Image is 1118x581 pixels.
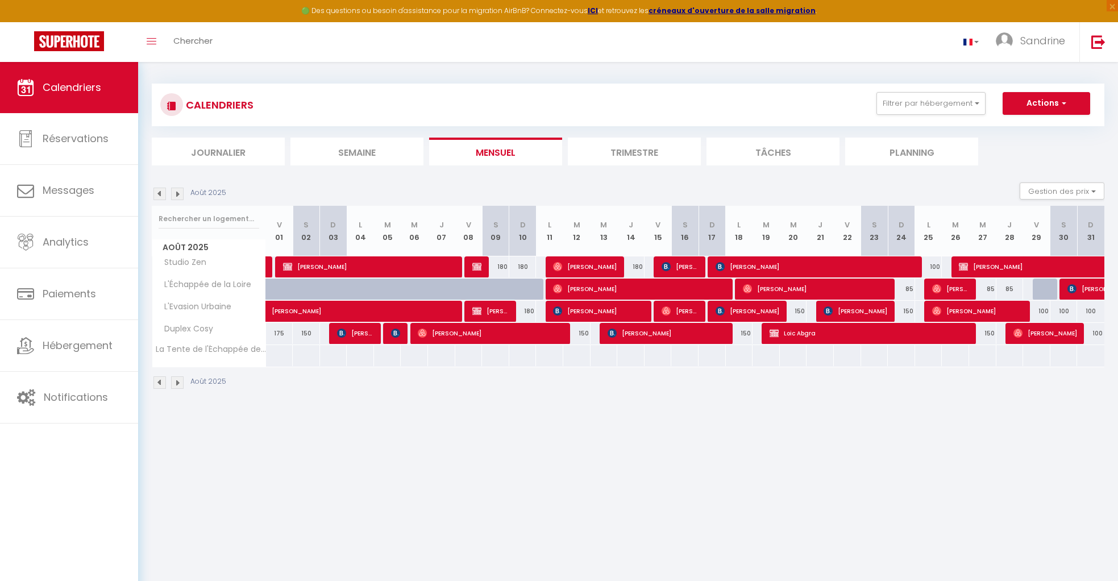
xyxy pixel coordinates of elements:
th: 20 [780,206,807,256]
abbr: S [304,219,309,230]
span: [PERSON_NAME] [391,322,400,344]
abbr: M [790,219,797,230]
button: Filtrer par hébergement [876,92,986,115]
span: [PERSON_NAME] [932,278,969,300]
th: 28 [996,206,1024,256]
th: 31 [1077,206,1104,256]
th: 02 [293,206,320,256]
span: [PERSON_NAME] [283,256,456,277]
th: 11 [536,206,563,256]
abbr: M [763,219,770,230]
span: Août 2025 [152,239,265,256]
a: créneaux d'ouverture de la salle migration [649,6,816,15]
th: 14 [617,206,645,256]
img: logout [1091,35,1105,49]
th: 09 [482,206,509,256]
div: 85 [996,279,1024,300]
th: 06 [401,206,428,256]
p: Août 2025 [190,188,226,198]
span: [PERSON_NAME] [932,300,1023,322]
span: [PERSON_NAME] [553,256,617,277]
span: Studio Zen [154,256,209,269]
span: [PERSON_NAME] [272,294,455,316]
span: [PERSON_NAME] [716,256,916,277]
div: 100 [915,256,942,277]
abbr: D [899,219,904,230]
span: [PERSON_NAME] [608,322,726,344]
th: 10 [509,206,537,256]
li: Trimestre [568,138,701,165]
div: 100 [1050,301,1078,322]
button: Ouvrir le widget de chat LiveChat [9,5,43,39]
span: Réservations [43,131,109,146]
span: [PERSON_NAME] [553,278,726,300]
img: Super Booking [34,31,104,51]
div: 150 [726,323,753,344]
li: Journalier [152,138,285,165]
div: 100 [1023,301,1050,322]
span: Notifications [44,390,108,404]
span: Chercher [173,35,213,47]
abbr: M [952,219,959,230]
th: 25 [915,206,942,256]
abbr: V [277,219,282,230]
th: 24 [888,206,915,256]
span: L'Échappée de la Loire [154,279,254,291]
th: 05 [374,206,401,256]
abbr: M [979,219,986,230]
abbr: S [683,219,688,230]
a: Chercher [165,22,221,62]
abbr: S [872,219,877,230]
div: 85 [969,279,996,300]
th: 04 [347,206,374,256]
th: 27 [969,206,996,256]
th: 22 [834,206,861,256]
abbr: J [439,219,444,230]
span: La Tente de l'Échappée de la Loire [154,345,268,354]
th: 30 [1050,206,1078,256]
th: 23 [861,206,888,256]
div: 85 [888,279,915,300]
span: Sandrine [1020,34,1065,48]
div: 180 [509,301,537,322]
span: [PERSON_NAME] [662,256,698,277]
span: [PERSON_NAME] [662,300,698,322]
span: [PERSON_NAME] [472,300,509,322]
th: 15 [645,206,672,256]
th: 01 [266,206,293,256]
div: 150 [888,301,915,322]
div: 175 [266,323,293,344]
abbr: L [548,219,551,230]
h3: CALENDRIERS [183,92,253,118]
abbr: V [466,219,471,230]
th: 16 [671,206,699,256]
img: ... [996,32,1013,49]
abbr: M [384,219,391,230]
abbr: D [1088,219,1094,230]
abbr: S [493,219,498,230]
div: 150 [293,323,320,344]
div: 150 [780,301,807,322]
th: 13 [591,206,618,256]
div: 100 [1077,301,1104,322]
div: 150 [563,323,591,344]
span: [PERSON_NAME] [1013,322,1077,344]
abbr: V [845,219,850,230]
abbr: V [1034,219,1039,230]
li: Planning [845,138,978,165]
abbr: L [359,219,362,230]
span: Calendriers [43,80,101,94]
span: Loic Abgra [770,322,970,344]
abbr: L [927,219,930,230]
span: [PERSON_NAME] [824,300,887,322]
span: [PERSON_NAME] Mouradian [337,322,373,344]
button: Actions [1003,92,1090,115]
abbr: M [573,219,580,230]
abbr: D [330,219,336,230]
div: 180 [509,256,537,277]
abbr: M [411,219,418,230]
span: [PERSON_NAME] [716,300,779,322]
span: [PERSON_NAME] [743,278,888,300]
p: Août 2025 [190,376,226,387]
